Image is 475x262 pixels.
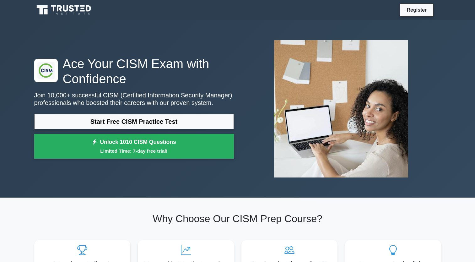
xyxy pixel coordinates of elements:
a: Register [403,6,430,14]
small: Limited Time: 7-day free trial! [42,147,226,155]
h1: Ace Your CISM Exam with Confidence [34,56,234,86]
a: Start Free CISM Practice Test [34,114,234,129]
a: Unlock 1010 CISM QuestionsLimited Time: 7-day free trial! [34,134,234,159]
h2: Why Choose Our CISM Prep Course? [34,213,441,225]
p: Join 10,000+ successful CISM (Certified Information Security Manager) professionals who boosted t... [34,91,234,106]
